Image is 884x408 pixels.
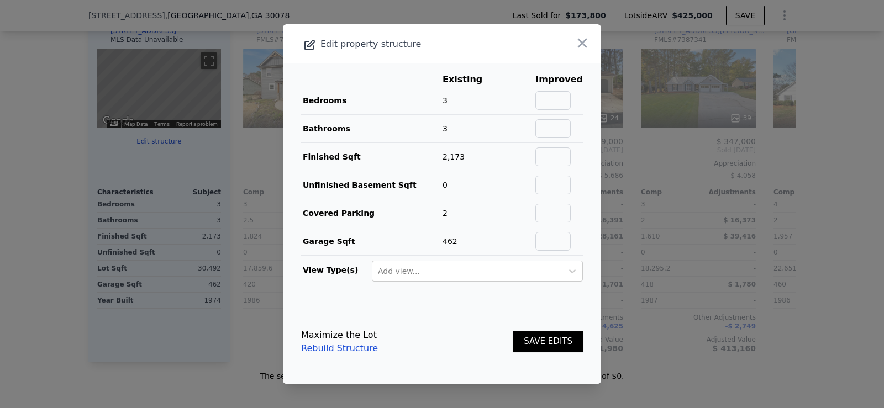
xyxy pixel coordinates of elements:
[443,181,448,189] span: 0
[301,227,442,256] td: Garage Sqft
[301,171,442,199] td: Unfinished Basement Sqft
[513,331,583,352] button: SAVE EDITS
[301,87,442,115] td: Bedrooms
[442,72,499,87] th: Existing
[301,199,442,227] td: Covered Parking
[301,328,378,342] div: Maximize the Lot
[443,152,465,161] span: 2,173
[301,256,371,282] td: View Type(s)
[443,209,448,218] span: 2
[535,72,583,87] th: Improved
[443,237,457,246] span: 462
[301,143,442,171] td: Finished Sqft
[443,124,448,133] span: 3
[301,115,442,143] td: Bathrooms
[301,342,378,355] a: Rebuild Structure
[443,96,448,105] span: 3
[283,36,538,52] div: Edit property structure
